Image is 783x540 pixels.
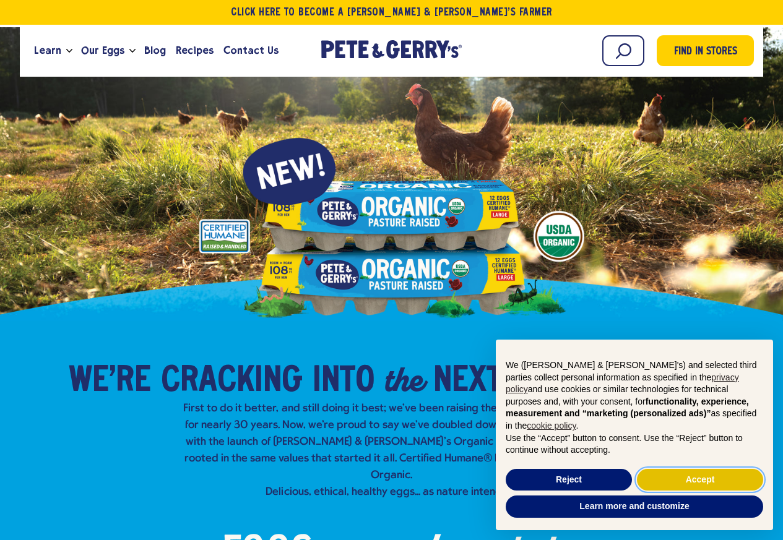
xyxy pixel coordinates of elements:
[602,35,644,66] input: Search
[69,363,151,400] span: We’re
[506,469,632,491] button: Reject
[218,34,283,67] a: Contact Us
[179,400,605,500] p: First to do it better, and still doing it best; we've been raising the bar for egg-cellence for n...
[76,34,129,67] a: Our Eggs
[81,43,124,58] span: Our Eggs
[139,34,171,67] a: Blog
[176,43,214,58] span: Recipes
[384,357,423,401] em: the
[144,43,166,58] span: Blog
[161,363,303,400] span: Cracking
[637,469,763,491] button: Accept
[433,363,502,400] span: Next
[34,43,61,58] span: Learn
[657,35,754,66] a: Find in Stores
[506,432,763,456] p: Use the “Accept” button to consent. Use the “Reject” button to continue without accepting.
[674,44,737,61] span: Find in Stores
[313,363,374,400] span: into
[527,421,576,431] a: cookie policy
[66,49,72,53] button: Open the dropdown menu for Learn
[506,359,763,432] p: We ([PERSON_NAME] & [PERSON_NAME]'s) and selected third parties collect personal information as s...
[29,34,66,67] a: Learn
[506,495,763,518] button: Learn more and customize
[171,34,218,67] a: Recipes
[486,330,783,540] div: Notice
[129,49,136,53] button: Open the dropdown menu for Our Eggs
[223,43,279,58] span: Contact Us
